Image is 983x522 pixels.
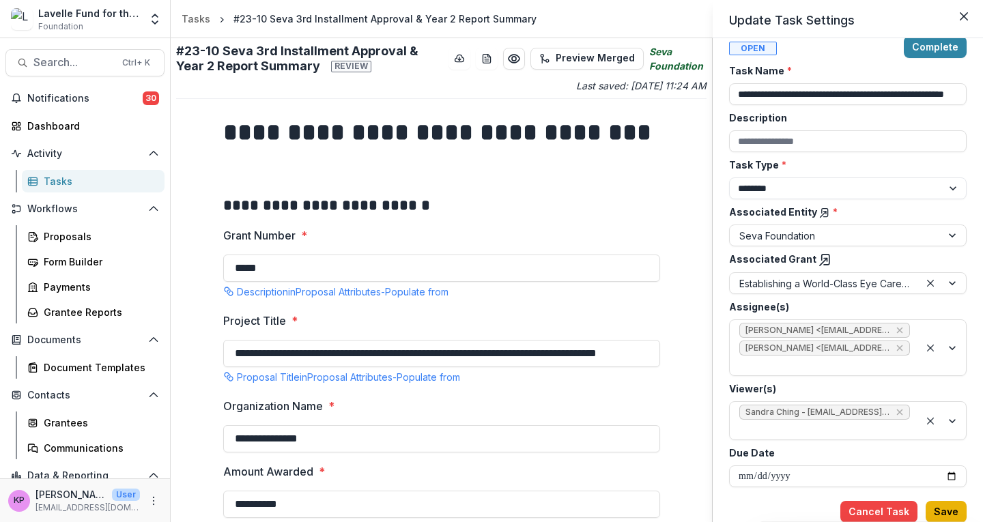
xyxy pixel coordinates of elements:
[729,63,958,78] label: Task Name
[729,111,958,125] label: Description
[904,36,967,58] button: Complete
[729,252,958,267] label: Associated Grant
[729,381,958,396] label: Viewer(s)
[745,407,890,417] span: Sandra Ching - [EMAIL_ADDRESS][DOMAIN_NAME]
[953,5,975,27] button: Close
[729,158,958,172] label: Task Type
[894,341,905,355] div: Remove Susan Olivo <solivo@lavellefund.org> (solivo@lavellefund.org)
[729,446,958,460] label: Due Date
[745,343,890,353] span: [PERSON_NAME] <[EMAIL_ADDRESS][DOMAIN_NAME]> ([EMAIL_ADDRESS][DOMAIN_NAME])
[922,275,939,291] div: Clear selected options
[729,42,777,55] span: Open
[729,300,958,314] label: Assignee(s)
[922,413,939,429] div: Clear selected options
[745,325,890,335] span: [PERSON_NAME] <[EMAIL_ADDRESS][DOMAIN_NAME]> ([EMAIL_ADDRESS][DOMAIN_NAME])
[894,405,905,419] div: Remove Sandra Ching - sching@lavellefund.org
[729,205,958,219] label: Associated Entity
[894,323,905,337] div: Remove Khanh Phan <ktphan@lavellefund.org> (ktphan@lavellefund.org)
[922,340,939,356] div: Clear selected options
